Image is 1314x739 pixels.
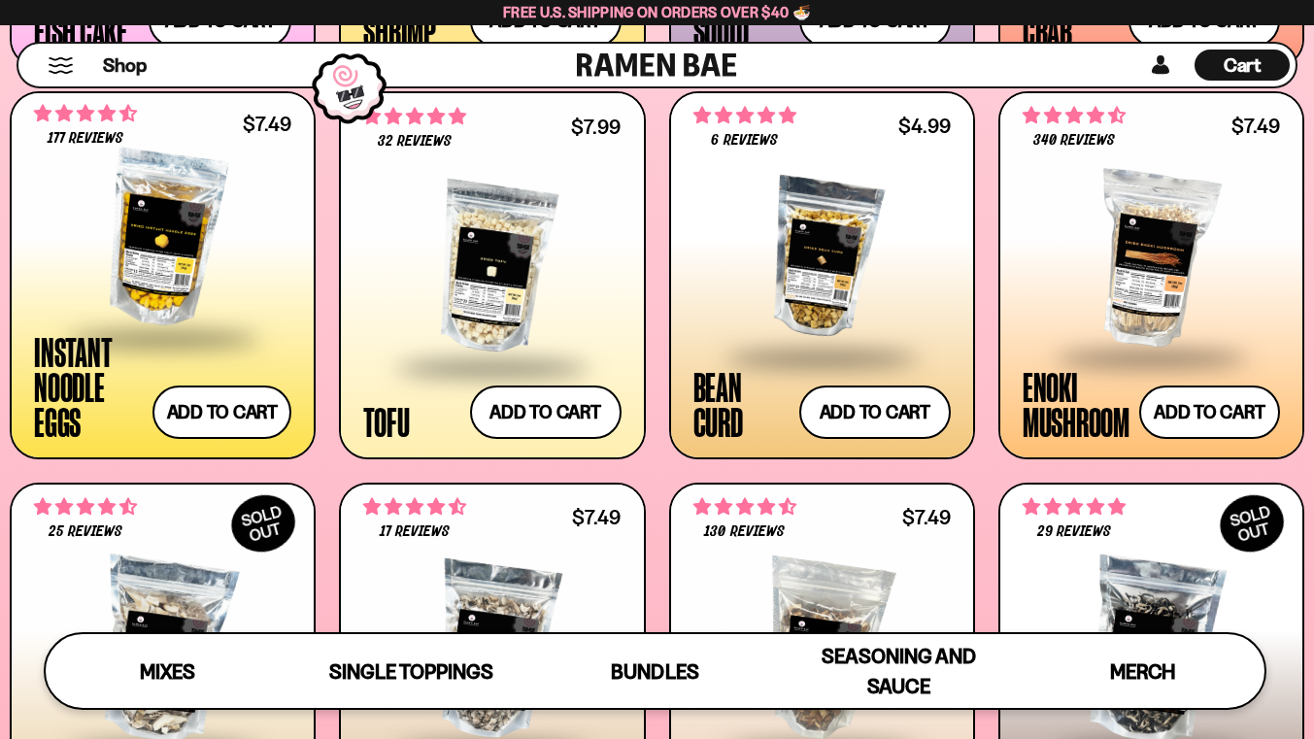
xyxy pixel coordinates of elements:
span: Shop [103,52,147,79]
div: Instant Noodle Eggs [34,334,143,439]
div: $7.49 [243,115,291,133]
div: Tofu [363,404,409,439]
div: Enoki Mushroom [1023,369,1129,439]
span: 4.59 stars [363,494,466,520]
a: 5.00 stars 6 reviews $4.99 Bean Curd Add to cart [669,91,975,459]
div: $7.99 [571,118,621,136]
span: 4.52 stars [34,494,137,520]
a: 4.78 stars 32 reviews $7.99 Tofu Add to cart [339,91,645,459]
span: 4.68 stars [693,494,796,520]
a: Merch [1021,634,1264,708]
span: Cart [1224,53,1262,77]
span: 4.78 stars [363,104,466,129]
a: Seasoning and Sauce [777,634,1021,708]
span: 130 reviews [704,524,784,540]
div: Cart [1195,44,1290,86]
span: Free U.S. Shipping on Orders over $40 🍜 [503,3,811,21]
span: Merch [1110,659,1175,684]
a: Mixes [46,634,289,708]
div: $7.49 [902,508,951,526]
span: 32 reviews [378,134,452,150]
span: 177 reviews [48,131,123,147]
a: 4.71 stars 177 reviews $7.49 Instant Noodle Eggs Add to cart [10,91,316,459]
div: SOLD OUT [1210,485,1294,562]
button: Add to cart [799,386,951,439]
div: Bean Curd [693,369,790,439]
span: 4.86 stars [1023,494,1126,520]
div: $7.49 [572,508,621,526]
span: 25 reviews [49,524,122,540]
button: Add to cart [152,386,291,439]
button: Add to cart [1139,386,1280,439]
div: SOLD OUT [221,485,305,562]
a: Single Toppings [289,634,533,708]
span: 5.00 stars [693,103,796,128]
a: Bundles [533,634,777,708]
span: 4.53 stars [1023,103,1126,128]
div: $4.99 [898,117,951,135]
div: $7.49 [1231,117,1280,135]
span: Seasoning and Sauce [822,644,976,698]
span: 4.71 stars [34,101,137,126]
span: 340 reviews [1033,133,1115,149]
span: Single Toppings [329,659,493,684]
a: Shop [103,50,147,81]
a: 4.53 stars 340 reviews $7.49 Enoki Mushroom Add to cart [998,91,1304,459]
button: Add to cart [470,386,622,439]
button: Mobile Menu Trigger [48,57,74,74]
span: Mixes [140,659,195,684]
span: 6 reviews [711,133,777,149]
span: Bundles [611,659,698,684]
span: 17 reviews [380,524,450,540]
span: 29 reviews [1037,524,1111,540]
